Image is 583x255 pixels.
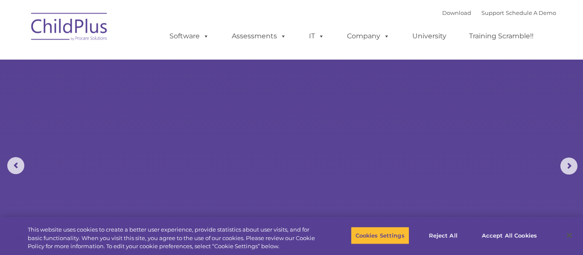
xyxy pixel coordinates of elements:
a: University [404,28,455,45]
a: Support [481,9,504,16]
a: Company [338,28,398,45]
img: ChildPlus by Procare Solutions [27,7,112,49]
font: | [442,9,556,16]
div: This website uses cookies to create a better user experience, provide statistics about user visit... [28,226,321,251]
button: Accept All Cookies [477,226,542,244]
a: Download [442,9,471,16]
a: Assessments [223,28,295,45]
a: Software [161,28,218,45]
a: Schedule A Demo [506,9,556,16]
button: Reject All [417,226,470,244]
button: Close [560,226,579,245]
button: Cookies Settings [351,226,409,244]
a: Training Scramble!! [461,28,542,45]
a: IT [300,28,333,45]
